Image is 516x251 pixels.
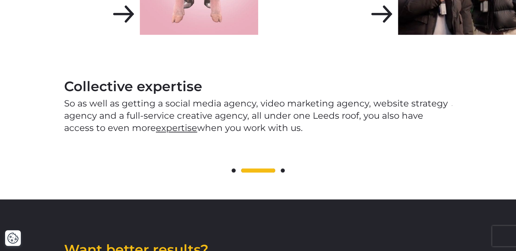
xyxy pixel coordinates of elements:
div: Collective expertise [64,78,452,95]
a: expertise [156,122,197,133]
button: Cookie Settings [7,232,19,244]
img: Revisit consent button [7,232,19,244]
p: So as well as getting a social media agency, video marketing agency, website strategy agency and ... [64,97,452,134]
